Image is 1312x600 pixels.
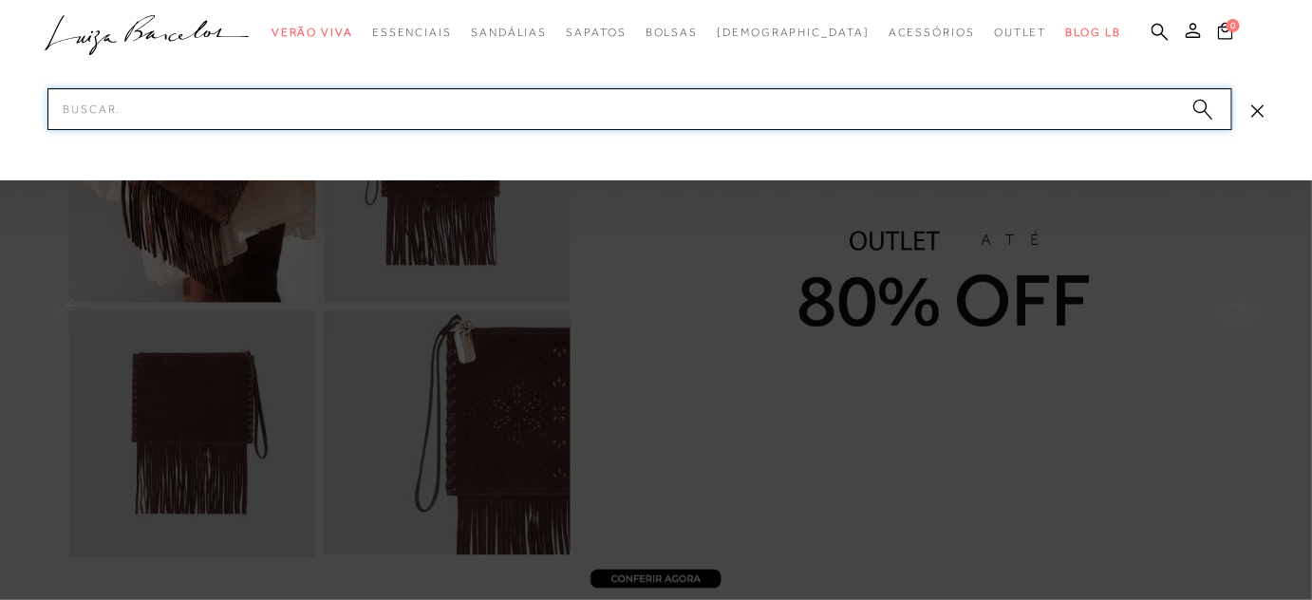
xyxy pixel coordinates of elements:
span: Sandálias [471,26,547,39]
a: noSubCategoriesText [717,15,870,50]
a: categoryNavScreenReaderText [566,15,626,50]
span: Bolsas [646,26,699,39]
a: categoryNavScreenReaderText [889,15,975,50]
a: categoryNavScreenReaderText [471,15,547,50]
a: categoryNavScreenReaderText [272,15,353,50]
a: categoryNavScreenReaderText [372,15,452,50]
span: Sapatos [566,26,626,39]
span: Essenciais [372,26,452,39]
span: Outlet [994,26,1047,39]
span: BLOG LB [1066,26,1121,39]
span: Acessórios [889,26,975,39]
a: categoryNavScreenReaderText [646,15,699,50]
span: [DEMOGRAPHIC_DATA] [717,26,870,39]
span: Verão Viva [272,26,353,39]
button: 0 [1212,21,1239,47]
a: categoryNavScreenReaderText [994,15,1047,50]
span: 0 [1227,19,1240,32]
a: BLOG LB [1066,15,1121,50]
input: Buscar. [47,88,1232,130]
